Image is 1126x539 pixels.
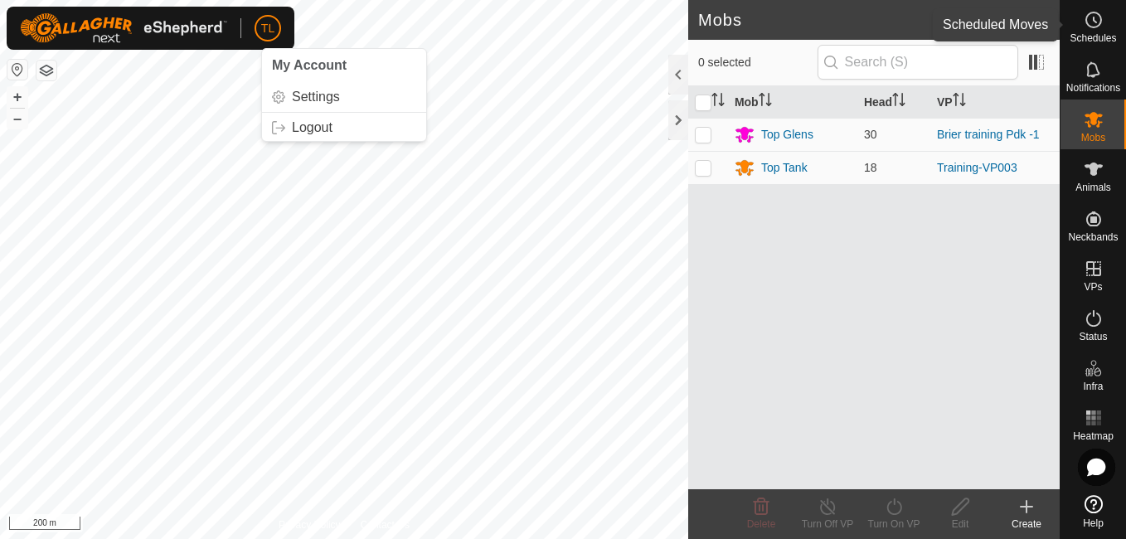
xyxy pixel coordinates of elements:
[857,86,930,119] th: Head
[761,126,813,143] div: Top Glens
[861,517,927,532] div: Turn On VP
[292,90,340,104] span: Settings
[818,45,1018,80] input: Search (S)
[1066,83,1120,93] span: Notifications
[953,95,966,109] p-sorticon: Activate to sort
[728,86,857,119] th: Mob
[7,109,27,129] button: –
[1060,488,1126,535] a: Help
[279,517,341,532] a: Privacy Policy
[7,60,27,80] button: Reset Map
[698,10,1034,30] h2: Mobs
[930,86,1060,119] th: VP
[698,54,818,71] span: 0 selected
[1034,7,1043,32] span: 2
[262,84,426,110] a: Settings
[261,20,274,37] span: TL
[1083,518,1104,528] span: Help
[711,95,725,109] p-sorticon: Activate to sort
[927,517,993,532] div: Edit
[1081,133,1105,143] span: Mobs
[1083,381,1103,391] span: Infra
[864,161,877,174] span: 18
[262,114,426,141] a: Logout
[272,58,347,72] span: My Account
[1079,332,1107,342] span: Status
[761,159,808,177] div: Top Tank
[993,517,1060,532] div: Create
[7,87,27,107] button: +
[36,61,56,80] button: Map Layers
[937,161,1017,174] a: Training-VP003
[1084,282,1102,292] span: VPs
[361,517,410,532] a: Contact Us
[864,128,877,141] span: 30
[292,121,332,134] span: Logout
[892,95,905,109] p-sorticon: Activate to sort
[20,13,227,43] img: Gallagher Logo
[1070,33,1116,43] span: Schedules
[937,128,1040,141] a: Brier training Pdk -1
[1075,182,1111,192] span: Animals
[747,518,776,530] span: Delete
[1068,232,1118,242] span: Neckbands
[759,95,772,109] p-sorticon: Activate to sort
[1073,431,1114,441] span: Heatmap
[794,517,861,532] div: Turn Off VP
